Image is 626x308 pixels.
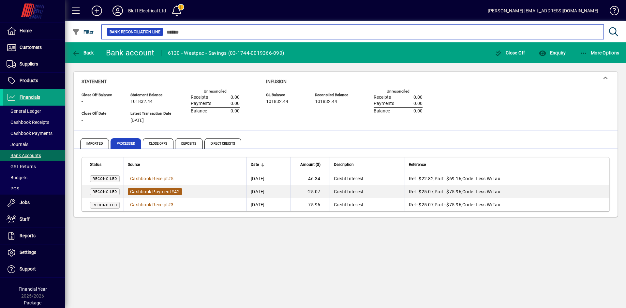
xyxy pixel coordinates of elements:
[20,61,38,66] span: Suppliers
[130,93,171,97] span: Statement Balance
[20,266,36,271] span: Support
[266,93,305,97] span: GL Balance
[20,233,36,238] span: Reports
[130,176,168,181] span: Cashbook Receipt
[334,176,364,181] span: Credit Interest
[20,95,40,100] span: Financials
[191,101,211,106] span: Payments
[3,261,65,277] a: Support
[3,39,65,56] a: Customers
[3,106,65,117] a: General Ledger
[204,89,227,94] label: Unreconciled
[251,161,259,168] span: Date
[93,177,117,181] span: Reconciled
[409,202,500,207] span: Ref=$25.07,Part=$75.96,Code=Less W/Tax
[24,300,41,305] span: Package
[413,109,423,114] span: 0.00
[3,117,65,128] a: Cashbook Receipts
[93,203,117,207] span: Reconciled
[90,161,101,168] span: Status
[130,99,153,104] span: 101832.44
[291,172,330,185] td: 46.34
[3,23,65,39] a: Home
[374,109,390,114] span: Balance
[175,138,203,149] span: Deposits
[3,161,65,172] a: GST Returns
[106,48,155,58] div: Bank account
[605,1,618,22] a: Knowledge Base
[20,28,32,33] span: Home
[130,118,144,123] span: [DATE]
[107,5,128,17] button: Profile
[334,189,364,194] span: Credit Interest
[82,111,121,116] span: Close Off Date
[168,176,171,181] span: #
[130,189,171,194] span: Cashbook Payment
[143,138,173,149] span: Close Offs
[7,142,28,147] span: Journals
[191,95,208,100] span: Receipts
[251,161,286,168] div: Date
[3,195,65,211] a: Jobs
[20,78,38,83] span: Products
[3,228,65,244] a: Reports
[315,99,337,104] span: 101832.44
[409,176,500,181] span: Ref=$22.82,Part=$69.16,Code=Less W/Tax
[130,202,168,207] span: Cashbook Receipt
[7,120,49,125] span: Cashbook Receipts
[246,198,290,211] td: [DATE]
[80,138,109,149] span: Imported
[539,50,566,55] span: Enquiry
[128,175,176,182] a: Cashbook Receipt#5
[168,48,284,58] div: 6130 - Westpac - Savings (03-1744-0019366-090)
[20,200,30,205] span: Jobs
[72,29,94,35] span: Filter
[291,198,330,211] td: 75.96
[19,286,47,292] span: Financial Year
[3,211,65,227] a: Staff
[191,109,207,114] span: Balance
[3,56,65,72] a: Suppliers
[72,50,94,55] span: Back
[295,161,326,168] div: Amount ($)
[493,47,527,59] button: Close Off
[174,189,180,194] span: 42
[315,93,354,97] span: Reconciled Balance
[204,138,241,149] span: Direct Credits
[65,47,101,59] app-page-header-button: Back
[537,47,567,59] button: Enquiry
[128,188,182,195] a: Cashbook Payment#42
[7,109,41,114] span: General Ledger
[70,47,96,59] button: Back
[246,185,290,198] td: [DATE]
[495,50,525,55] span: Close Off
[20,250,36,255] span: Settings
[70,26,96,38] button: Filter
[93,190,117,194] span: Reconciled
[111,138,141,149] span: Processed
[3,139,65,150] a: Journals
[413,101,423,106] span: 0.00
[3,183,65,194] a: POS
[580,50,619,55] span: More Options
[90,161,120,168] div: Status
[130,111,171,116] span: Latest Transaction Date
[86,5,107,17] button: Add
[3,244,65,261] a: Settings
[231,101,240,106] span: 0.00
[231,95,240,100] span: 0.00
[128,161,243,168] div: Source
[110,29,160,35] span: Bank Reconciliation Line
[266,99,288,104] span: 101832.44
[409,161,601,168] div: Reference
[3,150,65,161] a: Bank Accounts
[3,73,65,89] a: Products
[291,185,330,198] td: -25.07
[82,99,83,104] span: -
[3,172,65,183] a: Budgets
[7,186,19,191] span: POS
[168,202,171,207] span: #
[128,201,176,208] a: Cashbook Receipt#3
[409,161,426,168] span: Reference
[488,6,598,16] div: [PERSON_NAME] [EMAIL_ADDRESS][DOMAIN_NAME]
